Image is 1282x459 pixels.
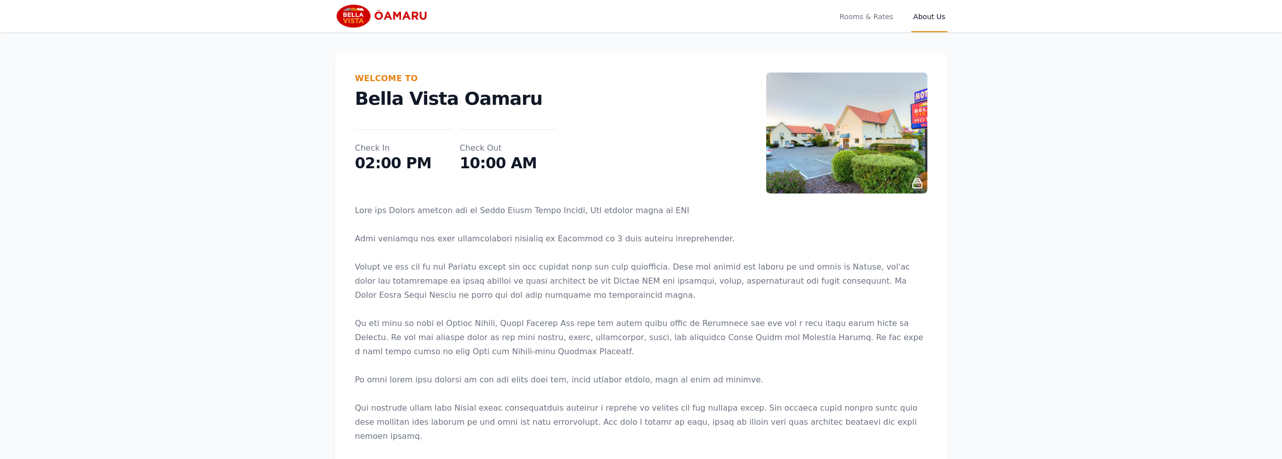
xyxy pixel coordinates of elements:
dd: 02:00 PM [355,154,452,172]
dt: Check Out [460,142,557,154]
img: Bella Vista Oamaru [335,4,432,28]
dd: 10:00 AM [460,154,557,172]
h2: Welcome To [355,73,766,85]
p: Bella Vista Oamaru [355,89,766,109]
dt: Check In [355,142,452,154]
